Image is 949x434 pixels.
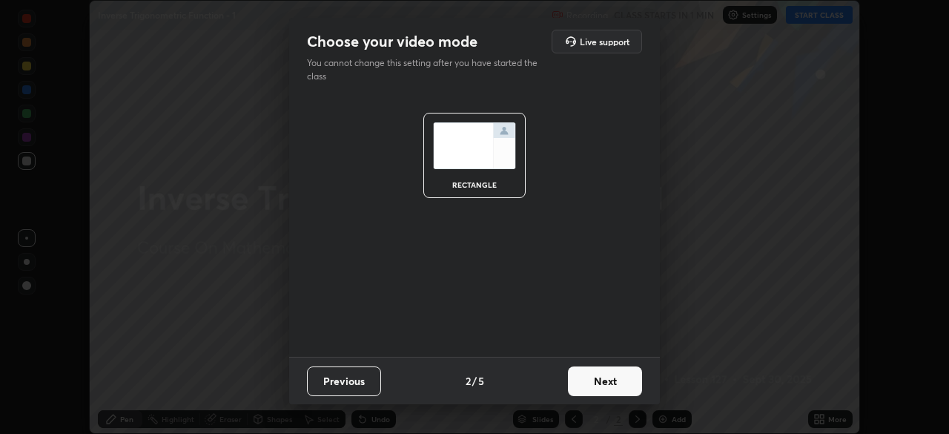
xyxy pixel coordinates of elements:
[307,366,381,396] button: Previous
[307,32,477,51] h2: Choose your video mode
[568,366,642,396] button: Next
[307,56,547,83] p: You cannot change this setting after you have started the class
[478,373,484,389] h4: 5
[445,181,504,188] div: rectangle
[580,37,629,46] h5: Live support
[472,373,477,389] h4: /
[466,373,471,389] h4: 2
[433,122,516,169] img: normalScreenIcon.ae25ed63.svg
